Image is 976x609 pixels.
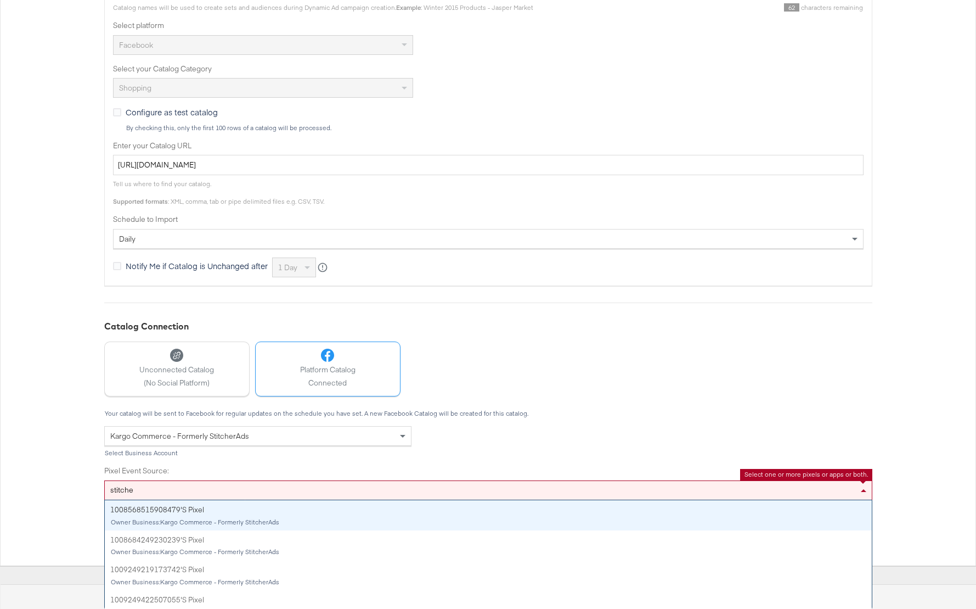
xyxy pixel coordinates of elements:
label: Pixel Event Source: [104,466,872,476]
input: Enter Catalog URL, e.g. http://www.example.com/products.xml [113,155,864,175]
span: 1 day [278,262,297,272]
div: Owner Business: Kargo Commerce - Formerly StitcherAds [110,548,866,556]
div: Catalog Connection [104,320,872,333]
div: 1008684249230239's Pixel [110,535,866,545]
div: characters remaining [533,3,864,12]
li: Select one or more pixels or apps or both. [744,470,868,479]
div: Kargo Commerce - Formerly StitcherAds: 1009249219173742's Pixel [105,560,872,590]
span: (No Social Platform) [139,378,214,388]
div: 1009249422507055's Pixel [110,595,866,605]
span: Notify Me if Catalog is Unchanged after [126,260,268,271]
div: 1008568515908479's Pixel [110,505,866,515]
strong: Supported formats [113,197,168,205]
label: Enter your Catalog URL [113,141,864,151]
div: Kargo Commerce - Formerly StitcherAds: 1008684249230239's Pixel [105,530,872,561]
button: Unconnected Catalog(No Social Platform) [104,342,250,396]
div: Select Business Account [104,449,411,457]
div: Owner Business: Kargo Commerce - Formerly StitcherAds [110,518,866,526]
div: 1009249219173742's Pixel [110,565,866,575]
label: Select your Catalog Category [113,64,864,74]
strong: Example [396,3,421,12]
div: Your catalog will be sent to Facebook for regular updates on the schedule you have set. A new Fac... [104,410,872,417]
div: Owner Business: Kargo Commerce - Formerly StitcherAds [110,578,866,586]
span: daily [119,234,136,244]
span: Facebook [119,40,153,50]
div: Kargo Commerce - Formerly StitcherAds: 1008568515908479's Pixel [105,500,872,530]
span: Platform Catalog [300,365,356,375]
span: Configure as test catalog [126,107,218,118]
span: Catalog names will be used to create sets and audiences during Dynamic Ad campaign creation. : Wi... [113,3,533,12]
span: Tell us where to find your catalog. : XML, comma, tab or pipe delimited files e.g. CSV, TSV. [113,180,324,205]
button: Platform CatalogConnected [255,342,400,396]
span: 62 [784,3,799,12]
span: Shopping [119,83,151,93]
div: By checking this, only the first 100 rows of a catalog will be processed. [126,124,864,132]
span: Connected [300,378,356,388]
span: Unconnected Catalog [139,365,214,375]
label: Select platform [113,20,864,31]
span: Kargo Commerce - Formerly StitcherAds [110,431,249,441]
label: Schedule to Import [113,214,864,225]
